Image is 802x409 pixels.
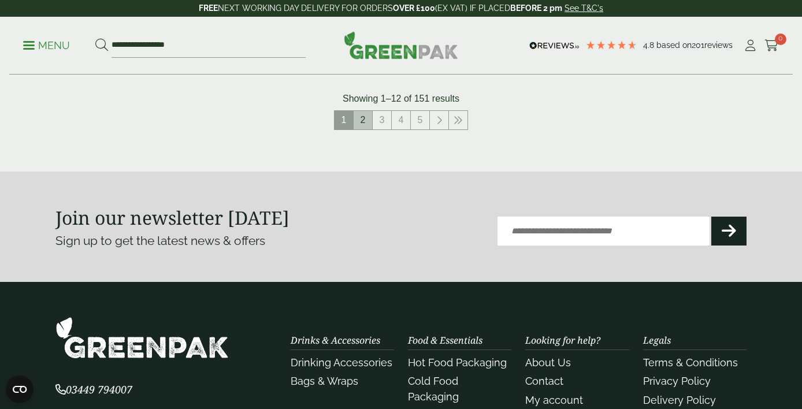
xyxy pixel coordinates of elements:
a: 5 [411,111,429,129]
a: 3 [373,111,391,129]
a: About Us [525,356,571,369]
span: Based on [656,40,692,50]
i: Cart [764,40,779,51]
a: Terms & Conditions [643,356,738,369]
span: 03449 794007 [55,382,132,396]
a: 4 [392,111,410,129]
p: Menu [23,39,70,53]
span: reviews [704,40,733,50]
strong: Join our newsletter [DATE] [55,205,289,230]
strong: OVER £100 [393,3,435,13]
img: REVIEWS.io [529,42,580,50]
i: My Account [743,40,758,51]
a: See T&C's [565,3,603,13]
a: Contact [525,375,563,387]
div: 4.79 Stars [585,40,637,50]
a: Cold Food Packaging [408,375,459,403]
img: GreenPak Supplies [55,317,229,359]
p: Showing 1–12 of 151 results [343,92,459,106]
strong: FREE [199,3,218,13]
p: Sign up to get the latest news & offers [55,232,366,250]
a: Hot Food Packaging [408,356,507,369]
a: 2 [354,111,372,129]
span: 4.8 [643,40,656,50]
span: 201 [692,40,704,50]
a: 0 [764,37,779,54]
span: 1 [335,111,353,129]
strong: BEFORE 2 pm [510,3,562,13]
a: Drinking Accessories [291,356,392,369]
button: Open CMP widget [6,375,34,403]
a: Privacy Policy [643,375,711,387]
img: GreenPak Supplies [344,31,458,59]
a: My account [525,394,583,406]
a: Delivery Policy [643,394,716,406]
a: Bags & Wraps [291,375,358,387]
a: 03449 794007 [55,385,132,396]
a: Menu [23,39,70,50]
span: 0 [775,34,786,45]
